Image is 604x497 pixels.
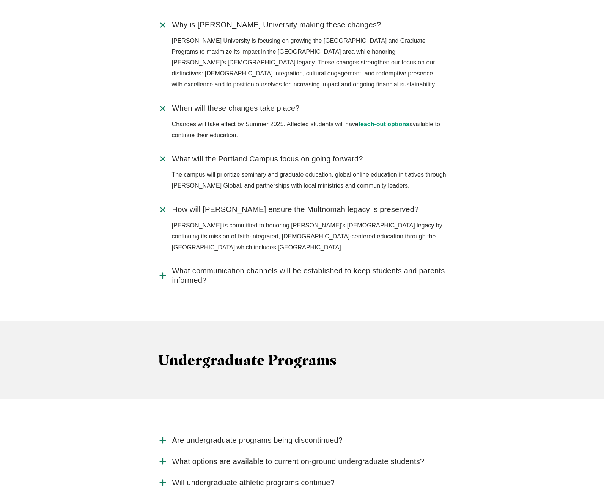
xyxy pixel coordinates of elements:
h3: Undergraduate Programs [158,351,447,369]
span: What will the Portland Campus focus on going forward? [172,154,363,164]
span: What options are available to current on-ground undergraduate students? [172,457,425,466]
p: [PERSON_NAME] is committed to honoring [PERSON_NAME]’s [DEMOGRAPHIC_DATA] legacy by continuing it... [172,220,447,253]
span: Will undergraduate athletic programs continue? [172,478,335,488]
span: Why is [PERSON_NAME] University making these changes? [172,20,381,30]
span: When will these changes take place? [172,103,300,113]
p: [PERSON_NAME] University is focusing on growing the [GEOGRAPHIC_DATA] and Graduate Programs to ma... [172,36,447,90]
span: How will [PERSON_NAME] ensure the Multnomah legacy is preserved? [172,205,419,214]
p: Changes will take effect by Summer 2025. Affected students will have available to continue their ... [172,119,447,141]
a: teach-out options [359,121,409,127]
span: What communication channels will be established to keep students and parents informed? [172,266,447,285]
span: Are undergraduate programs being discontinued? [172,436,343,445]
p: The campus will prioritize seminary and graduate education, global online education initiatives t... [172,169,447,191]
